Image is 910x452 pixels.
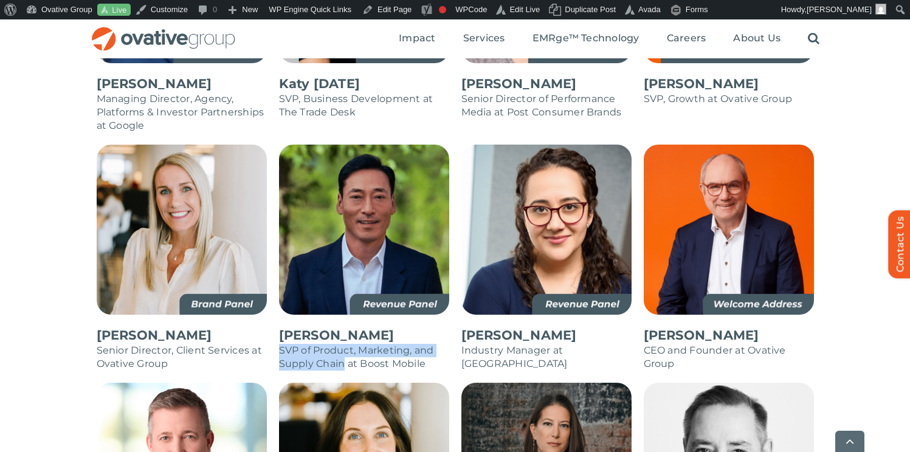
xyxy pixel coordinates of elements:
a: Search [808,32,819,46]
p: [PERSON_NAME] [644,327,814,344]
img: Melissa Medina [461,145,632,315]
span: Careers [667,32,706,44]
p: SVP of Product, Marketing, and Supply Chain at Boost Mobile [279,344,449,371]
span: Impact [399,32,435,44]
nav: Menu [399,19,819,58]
p: Katy [DATE] [279,75,449,92]
span: [PERSON_NAME] [807,5,872,14]
p: CEO and Founder at Ovative Group [644,344,814,371]
p: Senior Director, Client Services at Ovative Group [97,344,267,371]
p: Managing Director, Agency, Platforms & Investor Partnerships at Google [97,92,267,132]
img: Dale Nitschke [644,145,814,315]
a: Live [97,4,131,16]
a: Impact [399,32,435,46]
a: Careers [667,32,706,46]
a: OG_Full_horizontal_RGB [91,26,236,37]
p: Industry Manager at [GEOGRAPHIC_DATA] [461,344,632,371]
p: [PERSON_NAME] [644,75,814,92]
span: EMRge™ Technology [533,32,639,44]
a: EMRge™ Technology [533,32,639,46]
p: SVP, Growth at Ovative Group [644,92,814,106]
a: About Us [733,32,781,46]
a: Services [463,32,505,46]
p: SVP, Business Development at The Trade Desk [279,92,449,119]
p: [PERSON_NAME] [461,327,632,344]
img: Bethany Hawthorne [97,145,267,315]
p: [PERSON_NAME] [279,327,449,344]
span: Services [463,32,505,44]
p: [PERSON_NAME] [97,75,267,92]
span: About Us [733,32,781,44]
div: Focus keyphrase not set [439,6,446,13]
p: [PERSON_NAME] [97,327,267,344]
p: [PERSON_NAME] [461,75,632,92]
img: Sean Lee – Not Final [279,145,449,315]
p: Senior Director of Performance Media at Post Consumer Brands [461,92,632,119]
